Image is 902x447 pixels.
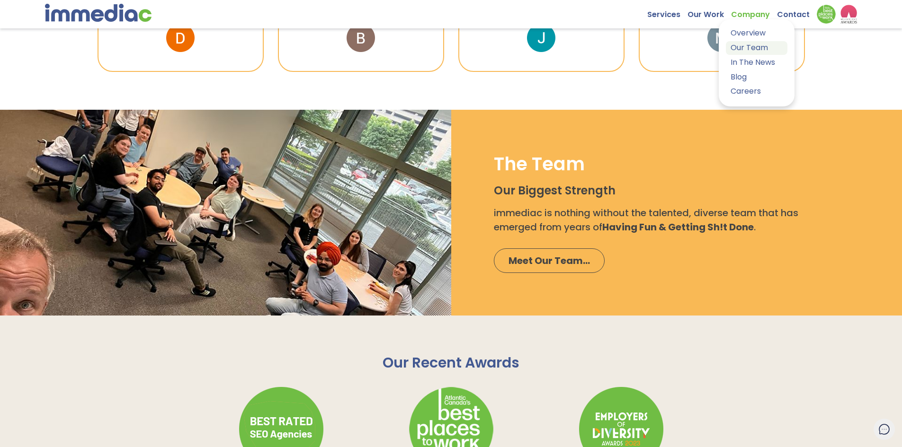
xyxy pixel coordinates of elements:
a: In The News [726,56,787,70]
h2: The Team [494,152,585,176]
span: Meet Our Team... [509,254,590,267]
span: immediac is nothing without the talented, diverse team that has emerged from years of . [494,206,798,234]
strong: Having Fun & Getting Sh!t Done [602,220,754,234]
a: Our Team [726,41,787,55]
h3: Our Biggest Strength [494,183,812,199]
h2: Our Recent Awards [383,353,519,372]
img: Down [817,5,836,24]
a: Blog [726,70,787,84]
a: Contact [777,5,817,19]
a: Company [731,5,777,19]
a: Services [647,5,688,19]
a: Overview [726,26,787,40]
a: Our Work [688,5,731,19]
img: logo2_wea_nobg.webp [840,5,857,24]
img: immediac [45,4,152,22]
a: Meet Our Team... [494,248,605,273]
a: Careers [726,85,787,98]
